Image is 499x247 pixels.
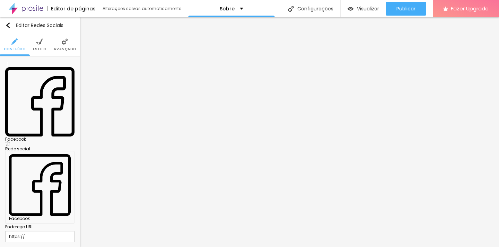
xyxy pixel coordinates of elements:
img: Icone [5,23,11,28]
span: Publicar [396,6,415,11]
span: Avançado [54,47,76,51]
span: Rede social [5,146,30,152]
span: Conteúdo [4,47,26,51]
div: Alterações salvas automaticamente [103,7,182,11]
img: Icone [5,62,10,67]
span: Visualizar [357,6,379,11]
label: Endereço URL [5,224,75,230]
img: Icone [5,141,10,146]
span: Fazer Upgrade [451,6,489,11]
div: Editar Redes Sociais [5,23,63,28]
div: Facebook [5,137,75,141]
div: Editor de páginas [47,6,96,11]
img: view-1.svg [348,6,353,12]
img: Facebook [5,67,75,136]
img: Icone [36,38,43,45]
img: Icone [288,6,294,12]
iframe: Editor [80,17,499,247]
span: Estilo [33,47,46,51]
button: Visualizar [341,2,386,16]
img: Facebook [9,154,71,216]
button: Publicar [386,2,426,16]
p: Sobre [220,6,235,11]
div: Facebook [9,154,71,221]
img: Icone [11,38,18,45]
img: Icone [62,38,68,45]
